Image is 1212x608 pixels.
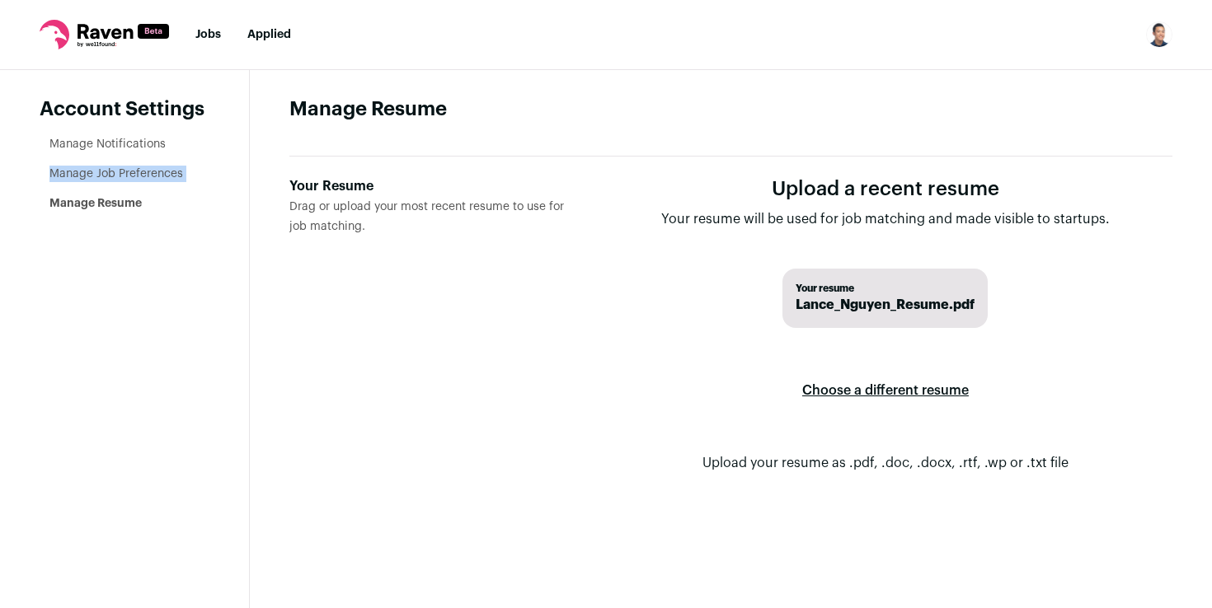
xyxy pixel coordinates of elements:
[661,209,1110,229] p: Your resume will be used for job matching and made visible to startups.
[289,201,564,232] span: Drag or upload your most recent resume to use for job matching.
[195,29,221,40] a: Jobs
[702,453,1069,473] p: Upload your resume as .pdf, .doc, .docx, .rtf, .wp or .txt file
[49,198,142,209] a: Manage Resume
[289,96,1172,123] h1: Manage Resume
[49,168,183,180] a: Manage Job Preferences
[1146,21,1172,48] button: Open dropdown
[802,367,969,414] label: Choose a different resume
[796,282,975,295] span: Your resume
[1146,21,1172,48] img: 17618840-medium_jpg
[661,176,1110,203] h1: Upload a recent resume
[40,96,209,123] header: Account Settings
[247,29,291,40] a: Applied
[796,295,975,315] span: Lance_Nguyen_Resume.pdf
[289,176,572,196] div: Your Resume
[49,138,166,150] a: Manage Notifications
